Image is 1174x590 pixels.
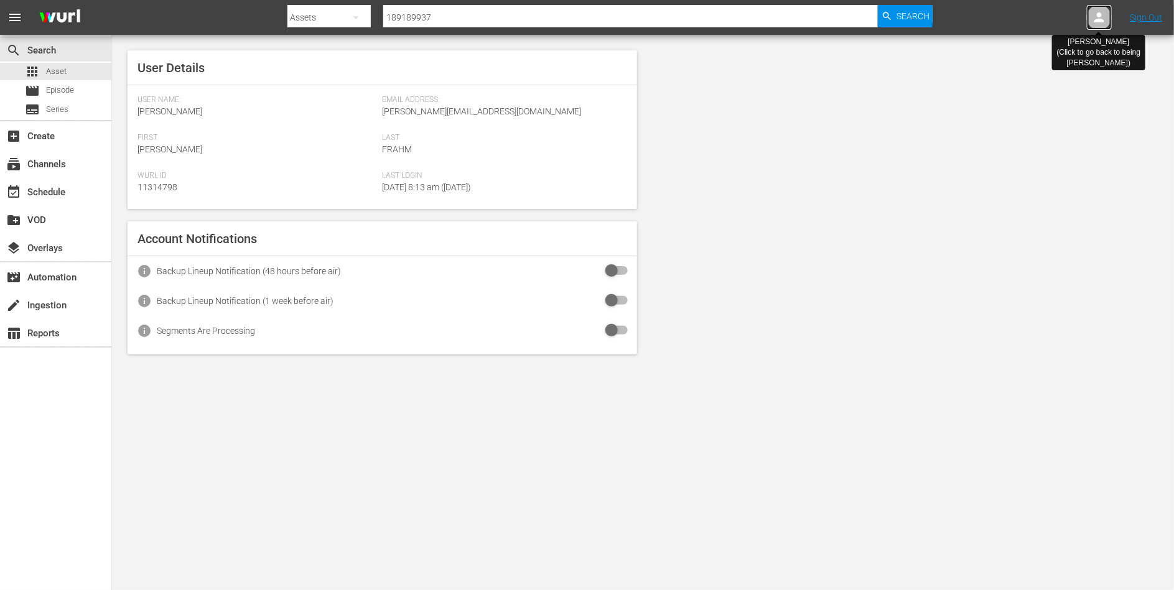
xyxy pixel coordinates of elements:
span: VOD [6,213,21,228]
span: [DATE] 8:13 am ([DATE]) [382,182,471,192]
span: Last Login [382,171,620,181]
div: Backup Lineup Notification (1 week before air) [157,296,333,306]
span: First [137,133,376,143]
span: 11314798 [137,182,177,192]
span: info [137,323,152,338]
span: Reports [6,326,21,341]
span: Last [382,133,620,143]
div: Segments Are Processing [157,326,255,336]
span: Account Notifications [137,231,257,246]
span: User Name: [137,95,376,105]
div: [PERSON_NAME] (Click to go back to being [PERSON_NAME] ) [1057,37,1141,68]
span: Channels [6,157,21,172]
span: [PERSON_NAME] [137,106,202,116]
span: Overlays [6,241,21,256]
div: Backup Lineup Notification (48 hours before air) [157,266,341,276]
span: Asset [25,64,40,79]
button: Search [878,5,933,27]
span: Episode [46,84,74,96]
span: [PERSON_NAME] [137,144,202,154]
a: Sign Out [1130,12,1162,22]
span: Episode [25,83,40,98]
span: Create [6,129,21,144]
span: Ingestion [6,298,21,313]
span: Frahm [382,144,412,154]
span: Asset [46,65,67,78]
span: Email Address: [382,95,620,105]
span: Automation [6,270,21,285]
span: Series [25,102,40,117]
span: User Details [137,60,205,75]
span: info [137,293,152,308]
img: ans4CAIJ8jUAAAAAAAAAAAAAAAAAAAAAAAAgQb4GAAAAAAAAAAAAAAAAAAAAAAAAJMjXAAAAAAAAAAAAAAAAAAAAAAAAgAT5G... [30,3,90,32]
span: Schedule [6,185,21,200]
span: Series [46,103,68,116]
span: menu [7,10,22,25]
span: Search [897,5,929,27]
span: Wurl Id [137,171,376,181]
span: info [137,264,152,279]
span: Search [6,43,21,58]
span: [PERSON_NAME][EMAIL_ADDRESS][DOMAIN_NAME] [382,106,581,116]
